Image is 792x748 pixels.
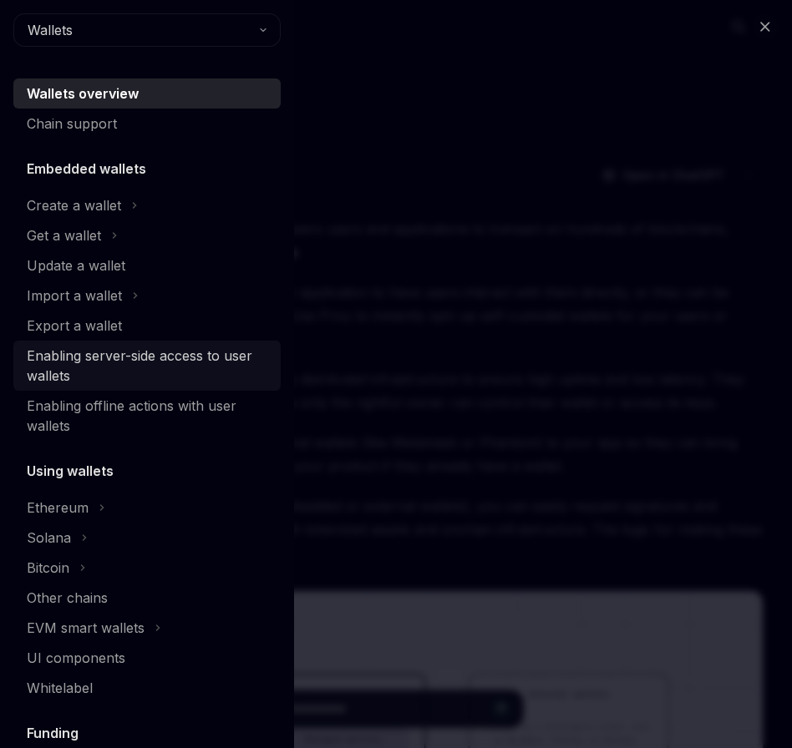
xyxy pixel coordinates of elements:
a: Enabling offline actions with user wallets [13,391,281,441]
h5: Using wallets [27,461,114,481]
a: Chain support [13,109,281,139]
div: Bitcoin [27,558,69,578]
a: Update a wallet [13,250,281,280]
div: Get a wallet [27,225,101,245]
div: EVM smart wallets [27,618,145,638]
h5: Funding [27,723,79,743]
div: Update a wallet [27,255,125,275]
button: Wallets [13,13,281,47]
div: Export a wallet [27,316,122,336]
a: Export a wallet [13,311,281,341]
div: Whitelabel [27,678,93,698]
div: Ethereum [27,498,89,518]
div: UI components [27,648,125,668]
span: Wallets [28,20,73,40]
a: UI components [13,643,281,673]
h5: Embedded wallets [27,159,146,179]
div: Wallets overview [27,83,139,104]
a: Other chains [13,583,281,613]
a: Enabling server-side access to user wallets [13,341,281,391]
div: Solana [27,528,71,548]
a: Whitelabel [13,673,281,703]
div: Enabling offline actions with user wallets [27,396,271,436]
div: Other chains [27,588,108,608]
div: Create a wallet [27,195,121,215]
div: Enabling server-side access to user wallets [27,346,271,386]
div: Import a wallet [27,286,122,306]
div: Chain support [27,114,117,134]
a: Wallets overview [13,78,281,109]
